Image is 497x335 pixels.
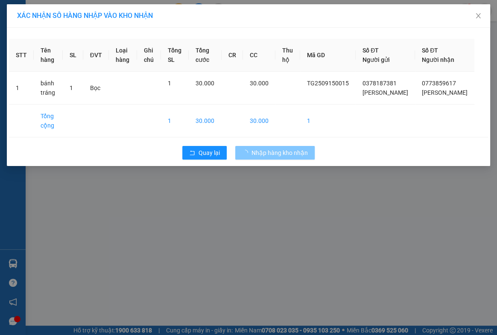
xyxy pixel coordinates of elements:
th: Loại hàng [109,39,137,72]
span: Mai [66,19,78,27]
span: 0 [76,45,80,53]
th: SL [63,39,83,72]
span: rollback [189,150,195,157]
span: Số ĐT [422,47,438,54]
span: TG2509150015 [307,80,349,87]
span: Nhập hàng kho nhận [251,148,308,157]
th: STT [9,39,34,72]
p: Nhận: [66,9,127,17]
td: Tổng cộng [34,105,63,137]
span: 30.000 [250,80,269,87]
span: 1 [168,80,171,87]
td: 1 [161,105,189,137]
span: SL: [112,59,122,67]
td: 1 [9,72,34,105]
th: CC [243,39,275,72]
span: 0369296001 [3,28,42,36]
th: CR [222,39,243,72]
span: Số ĐT [363,47,379,54]
td: Bọc [83,72,109,105]
button: Close [466,4,490,28]
span: Người nhận [422,56,454,63]
span: 1 - Thùng nhỏ (gt) [3,59,58,67]
button: Nhập hàng kho nhận [235,146,315,160]
span: 0378187381 [363,80,397,87]
span: close [475,12,482,19]
th: Tổng cước [189,39,222,72]
td: 30.000 [243,105,275,137]
span: 1 [122,58,127,68]
span: 0986587532 [66,28,105,36]
th: ĐVT [83,39,109,72]
span: Người gửi [363,56,390,63]
th: Thu hộ [275,39,300,72]
span: [PERSON_NAME] [422,89,468,96]
th: Tên hàng [34,39,63,72]
span: XÁC NHẬN SỐ HÀNG NHẬP VÀO KHO NHẬN [17,12,153,20]
td: bánh tráng [34,72,63,105]
th: Mã GD [300,39,356,72]
td: 30.000 [189,105,222,137]
span: Quay lại [199,148,220,157]
th: Ghi chú [137,39,161,72]
td: CR: [3,43,66,55]
th: Tổng SL [161,39,189,72]
td: CC: [65,43,127,55]
span: loading [242,150,251,156]
span: 30.000 [196,80,214,87]
span: 1 [70,84,73,91]
span: Thư [3,19,16,27]
p: Gửi từ: [3,9,65,17]
span: Giồng Trôm [24,9,60,17]
span: [PERSON_NAME] [363,89,408,96]
span: Mỹ Tho [84,9,107,17]
td: 1 [300,105,356,137]
span: 30.000 [14,45,35,53]
span: 0773859617 [422,80,456,87]
button: rollbackQuay lại [182,146,227,160]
